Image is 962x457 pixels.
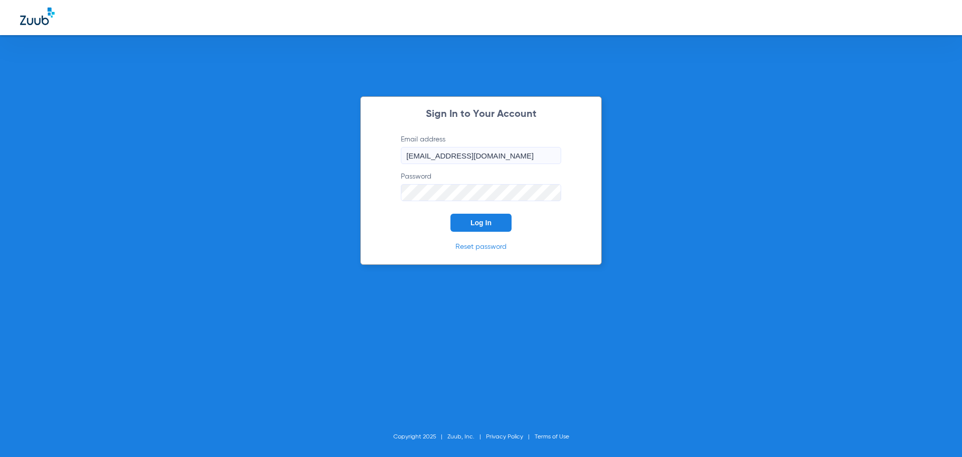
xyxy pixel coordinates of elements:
[401,172,561,201] label: Password
[393,432,447,442] li: Copyright 2025
[912,409,962,457] iframe: Chat Widget
[455,243,507,250] a: Reset password
[401,134,561,164] label: Email address
[447,432,486,442] li: Zuub, Inc.
[450,214,512,232] button: Log In
[486,434,523,440] a: Privacy Policy
[535,434,569,440] a: Terms of Use
[401,147,561,164] input: Email address
[20,8,55,25] img: Zuub Logo
[401,184,561,201] input: Password
[470,219,492,227] span: Log In
[386,109,576,119] h2: Sign In to Your Account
